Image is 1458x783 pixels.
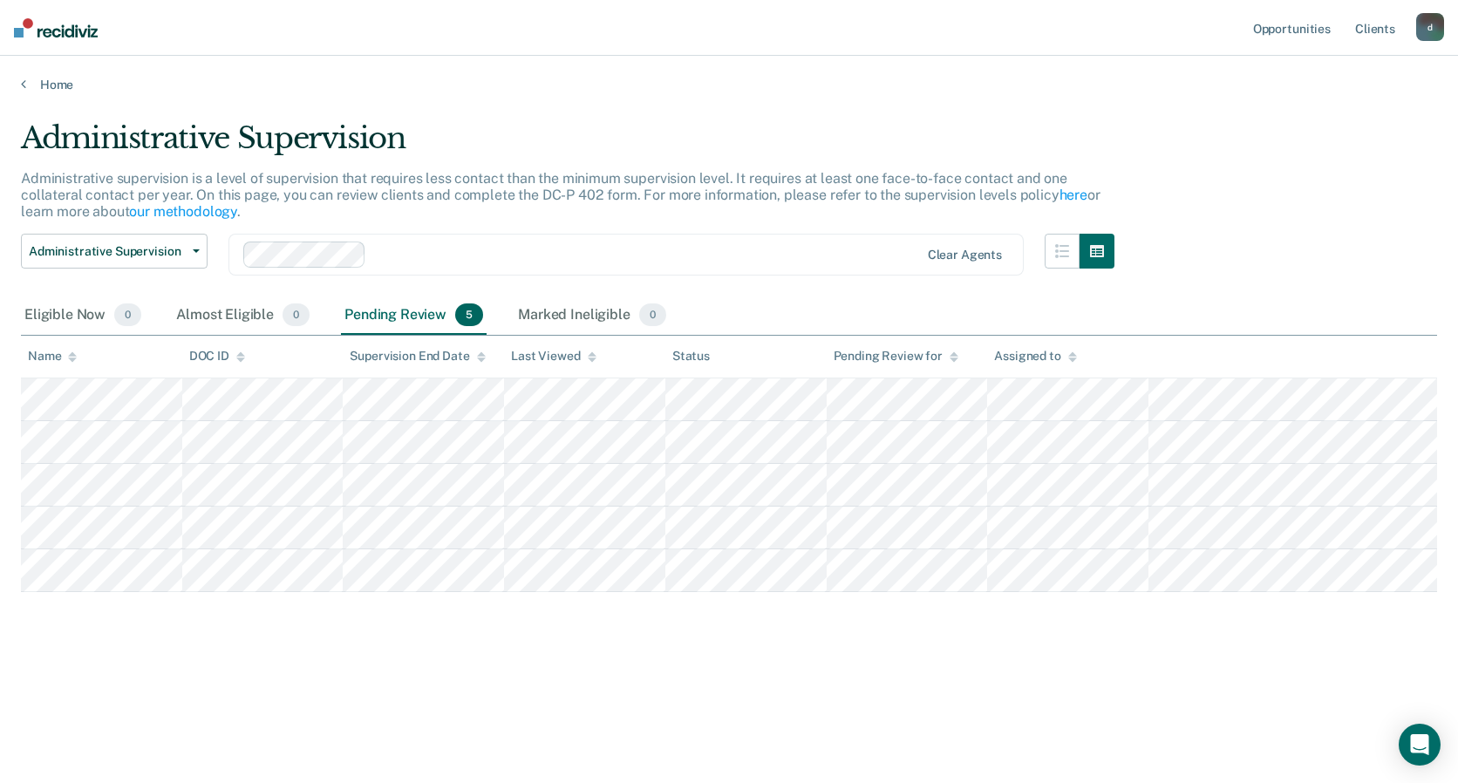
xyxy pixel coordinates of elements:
div: DOC ID [189,349,245,364]
span: 5 [455,303,483,326]
div: Last Viewed [511,349,596,364]
div: Pending Review5 [341,296,487,335]
div: Administrative Supervision [21,120,1114,170]
div: Eligible Now0 [21,296,145,335]
div: Assigned to [994,349,1076,364]
div: Almost Eligible0 [173,296,313,335]
div: Marked Ineligible0 [514,296,670,335]
p: Administrative supervision is a level of supervision that requires less contact than the minimum ... [21,170,1100,220]
a: our methodology [129,203,237,220]
span: Administrative Supervision [29,244,186,259]
div: Clear agents [928,248,1002,262]
button: d [1416,13,1444,41]
div: Pending Review for [834,349,958,364]
div: Open Intercom Messenger [1399,724,1441,766]
span: 0 [639,303,666,326]
div: Name [28,349,77,364]
span: 0 [283,303,310,326]
span: 0 [114,303,141,326]
a: Home [21,77,1437,92]
button: Administrative Supervision [21,234,208,269]
div: Supervision End Date [350,349,485,364]
img: Recidiviz [14,18,98,37]
div: Status [672,349,710,364]
a: here [1059,187,1087,203]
